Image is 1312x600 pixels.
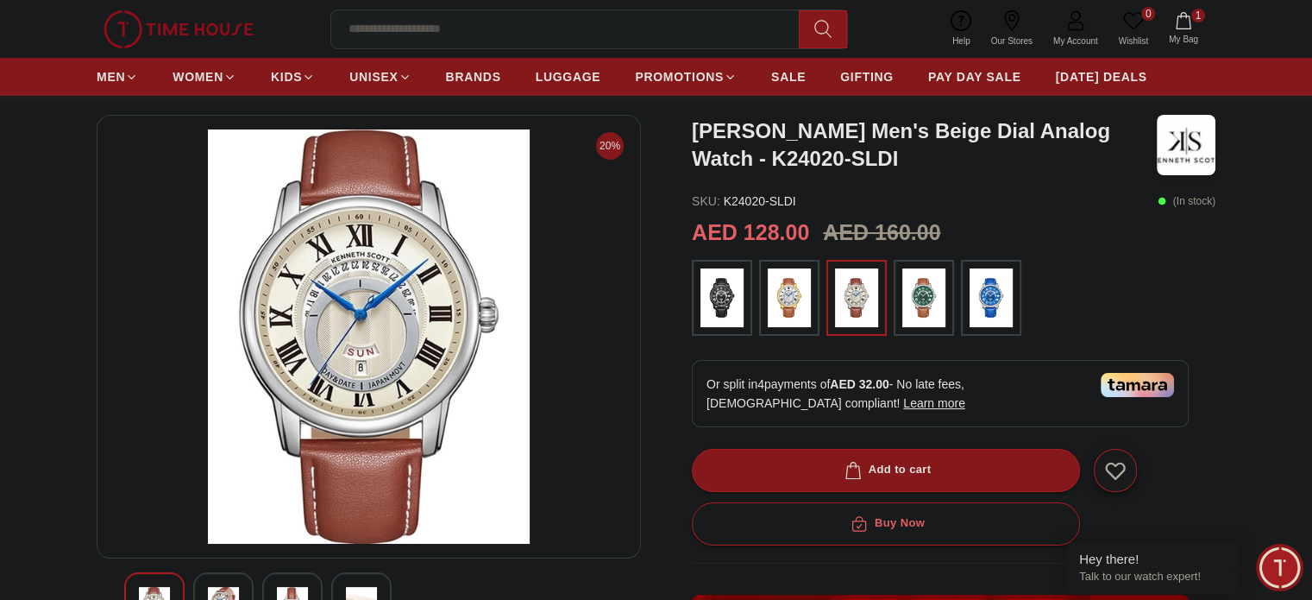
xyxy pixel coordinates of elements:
a: Our Stores [981,7,1043,51]
a: 0Wishlist [1108,7,1158,51]
img: ... [835,268,878,327]
a: BRANDS [446,61,501,92]
span: SKU : [692,194,720,208]
a: PAY DAY SALE [928,61,1021,92]
span: 1 [1191,9,1205,22]
h3: [PERSON_NAME] Men's Beige Dial Analog Watch - K24020-SLDI [692,117,1157,173]
span: WOMEN [173,68,223,85]
a: PROMOTIONS [635,61,737,92]
button: Buy Now [692,502,1080,546]
div: Chat Widget [1256,544,1303,591]
img: Kenneth Scott Men's Black Dial Analog Watch - K24020-BLBB [111,129,626,544]
a: SALE [771,61,806,92]
span: 0 [1141,7,1155,21]
img: ... [104,10,254,48]
span: LUGGAGE [536,68,601,85]
span: KIDS [271,68,302,85]
span: [DATE] DEALS [1056,68,1147,85]
div: Buy Now [847,514,925,534]
span: GIFTING [840,68,894,85]
a: WOMEN [173,61,236,92]
span: AED 32.00 [830,377,888,391]
span: My Bag [1162,33,1205,46]
span: PAY DAY SALE [928,68,1021,85]
img: ... [902,268,945,327]
a: UNISEX [349,61,411,92]
a: GIFTING [840,61,894,92]
a: MEN [97,61,138,92]
img: Kenneth Scott Men's Beige Dial Analog Watch - K24020-SLDI [1157,115,1215,175]
h3: AED 160.00 [823,217,940,249]
div: Or split in 4 payments of - No late fees, [DEMOGRAPHIC_DATA] compliant! [692,360,1189,427]
a: Help [942,7,981,51]
div: Hey there! [1079,551,1226,568]
p: ( In stock ) [1158,193,1215,210]
span: UNISEX [349,68,398,85]
span: Learn more [903,396,965,410]
a: [DATE] DEALS [1056,61,1147,92]
img: ... [768,268,811,327]
div: Add to cart [841,460,932,480]
span: Our Stores [984,35,1039,47]
span: Help [945,35,977,47]
p: Talk to our watch expert! [1079,570,1226,584]
h2: AED 128.00 [692,217,809,249]
img: ... [970,268,1013,327]
p: K24020-SLDI [692,193,796,210]
span: PROMOTIONS [635,68,724,85]
img: ... [700,268,744,327]
a: KIDS [271,61,315,92]
a: LUGGAGE [536,61,601,92]
button: 1My Bag [1158,9,1208,49]
span: Wishlist [1112,35,1155,47]
span: SALE [771,68,806,85]
span: My Account [1046,35,1105,47]
span: MEN [97,68,125,85]
span: 20% [596,132,624,160]
button: Add to cart [692,449,1080,492]
span: BRANDS [446,68,501,85]
img: Tamara [1101,373,1174,397]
